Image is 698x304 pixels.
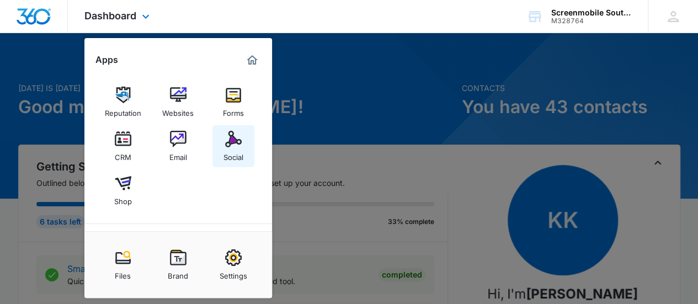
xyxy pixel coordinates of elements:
a: Settings [212,244,254,286]
div: account id [551,17,632,25]
span: Dashboard [84,10,136,22]
div: account name [551,8,632,17]
a: Marketing 360® Dashboard [243,51,261,69]
a: Email [157,125,199,167]
h2: Apps [95,55,118,65]
div: Forms [223,103,244,118]
div: CRM [115,147,131,162]
div: Websites [162,103,194,118]
a: Forms [212,81,254,123]
a: Reputation [102,81,144,123]
div: Reputation [105,103,141,118]
a: CRM [102,125,144,167]
div: Settings [220,266,247,280]
div: Social [223,147,243,162]
a: Files [102,244,144,286]
div: Shop [114,191,132,206]
a: Websites [157,81,199,123]
a: Brand [157,244,199,286]
div: Files [115,266,131,280]
div: Brand [168,266,188,280]
a: Social [212,125,254,167]
div: Email [169,147,187,162]
a: Shop [102,169,144,211]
